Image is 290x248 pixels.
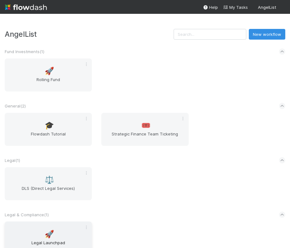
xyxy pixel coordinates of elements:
[5,167,92,200] a: ⚖️DLS (Direct Legal Services)
[45,121,54,130] span: 🎓
[5,212,49,217] span: Legal & Compliance ( 1 )
[174,29,246,40] input: Search...
[249,29,285,40] button: New workflow
[7,185,89,198] span: DLS (Direct Legal Services)
[7,131,89,143] span: Flowdash Tutorial
[104,131,186,143] span: Strategic Finance Team Ticketing
[141,121,151,130] span: 🎟️
[45,67,54,75] span: 🚀
[5,103,26,108] span: General ( 2 )
[258,5,276,10] span: AngelList
[5,30,174,38] h3: AngelList
[5,158,20,163] span: Legal ( 1 )
[279,4,285,11] img: avatar_6811aa62-070e-4b0a-ab85-15874fb457a1.png
[7,76,89,89] span: Rolling Fund
[45,230,54,238] span: 🚀
[101,113,188,146] a: 🎟️Strategic Finance Team Ticketing
[5,2,47,13] img: logo-inverted-e16ddd16eac7371096b0.svg
[5,113,92,146] a: 🎓Flowdash Tutorial
[5,58,92,91] a: 🚀Rolling Fund
[223,4,248,10] a: My Tasks
[45,176,54,184] span: ⚖️
[203,4,218,10] div: Help
[5,49,44,54] span: Fund Investments ( 1 )
[223,5,248,10] span: My Tasks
